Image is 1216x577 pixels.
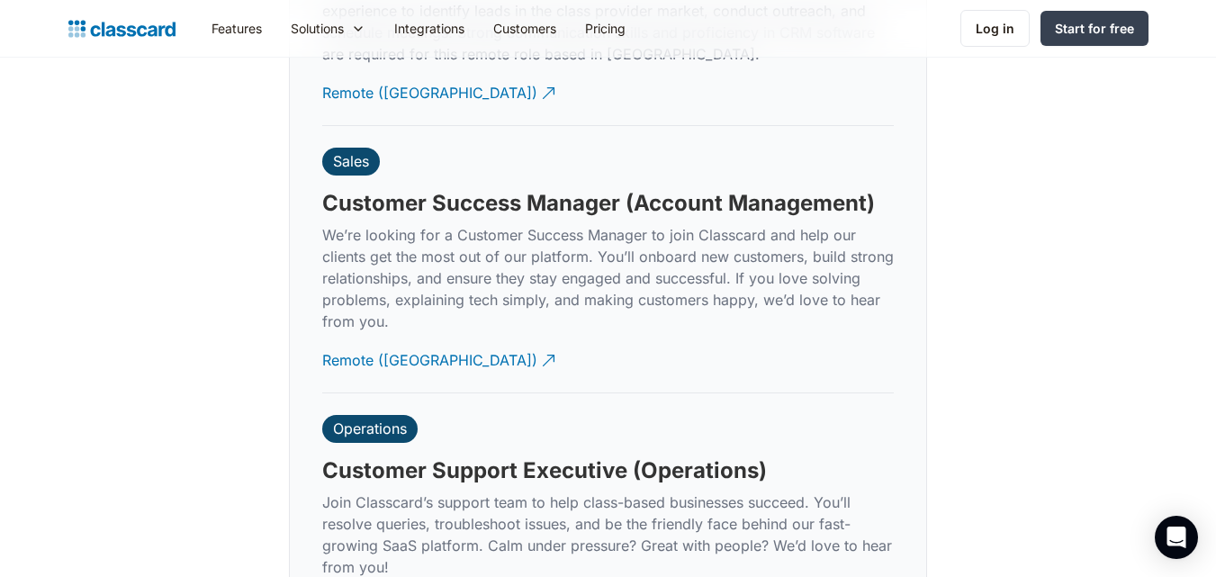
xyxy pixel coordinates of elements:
[380,8,479,49] a: Integrations
[479,8,571,49] a: Customers
[322,68,558,118] a: Remote ([GEOGRAPHIC_DATA])
[322,190,875,217] h3: Customer Success Manager (Account Management)
[571,8,640,49] a: Pricing
[1155,516,1198,559] div: Open Intercom Messenger
[322,457,767,484] h3: Customer Support Executive (Operations)
[322,224,894,332] p: We’re looking for a Customer Success Manager to join Classcard and help our clients get the most ...
[976,19,1014,38] div: Log in
[333,152,369,170] div: Sales
[276,8,380,49] div: Solutions
[1055,19,1134,38] div: Start for free
[291,19,344,38] div: Solutions
[333,419,407,437] div: Operations
[197,8,276,49] a: Features
[322,68,537,104] div: Remote ([GEOGRAPHIC_DATA])
[322,336,537,371] div: Remote ([GEOGRAPHIC_DATA])
[322,336,558,385] a: Remote ([GEOGRAPHIC_DATA])
[1040,11,1148,46] a: Start for free
[68,16,176,41] a: home
[960,10,1030,47] a: Log in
